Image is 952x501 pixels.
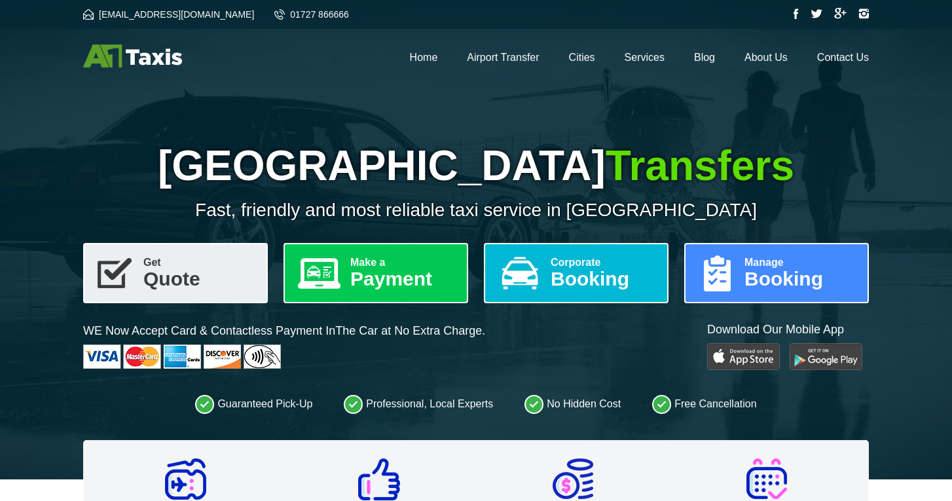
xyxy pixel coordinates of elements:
span: Transfers [606,142,794,189]
img: Competitive Pricing Icon [358,458,400,500]
span: The Car at No Extra Charge. [335,324,485,337]
img: Facebook [794,9,799,19]
a: Airport Transfer [467,52,539,63]
p: Download Our Mobile App [707,322,869,338]
h1: [GEOGRAPHIC_DATA] [83,141,869,190]
a: About Us [744,52,788,63]
img: Cards [83,344,281,369]
img: Instagram [858,9,869,19]
span: Manage [744,257,857,268]
span: Get [143,257,256,268]
a: Contact Us [817,52,869,63]
img: Available 24/7 Icon [746,458,787,499]
img: Play Store [707,343,780,370]
li: No Hidden Cost [524,394,621,414]
a: Blog [694,52,715,63]
img: No Hidde Costs Icon [553,458,593,499]
span: Make a [350,257,456,268]
img: A1 Taxis St Albans LTD [83,45,182,67]
span: Corporate [551,257,657,268]
a: [EMAIL_ADDRESS][DOMAIN_NAME] [83,9,254,20]
a: Home [410,52,438,63]
p: WE Now Accept Card & Contactless Payment In [83,323,485,339]
li: Guaranteed Pick-Up [195,394,312,414]
img: Twitter [811,9,822,18]
a: Cities [569,52,595,63]
img: Google Plus [834,8,847,19]
a: GetQuote [83,243,268,303]
li: Professional, Local Experts [344,394,493,414]
img: Google Play [790,343,862,370]
a: ManageBooking [684,243,869,303]
img: Airport Transfer Icon [165,458,206,500]
li: Free Cancellation [652,394,756,414]
a: 01727 866666 [274,9,349,20]
p: Fast, friendly and most reliable taxi service in [GEOGRAPHIC_DATA] [83,200,869,221]
a: CorporateBooking [484,243,668,303]
a: Services [625,52,665,63]
a: Make aPayment [284,243,468,303]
